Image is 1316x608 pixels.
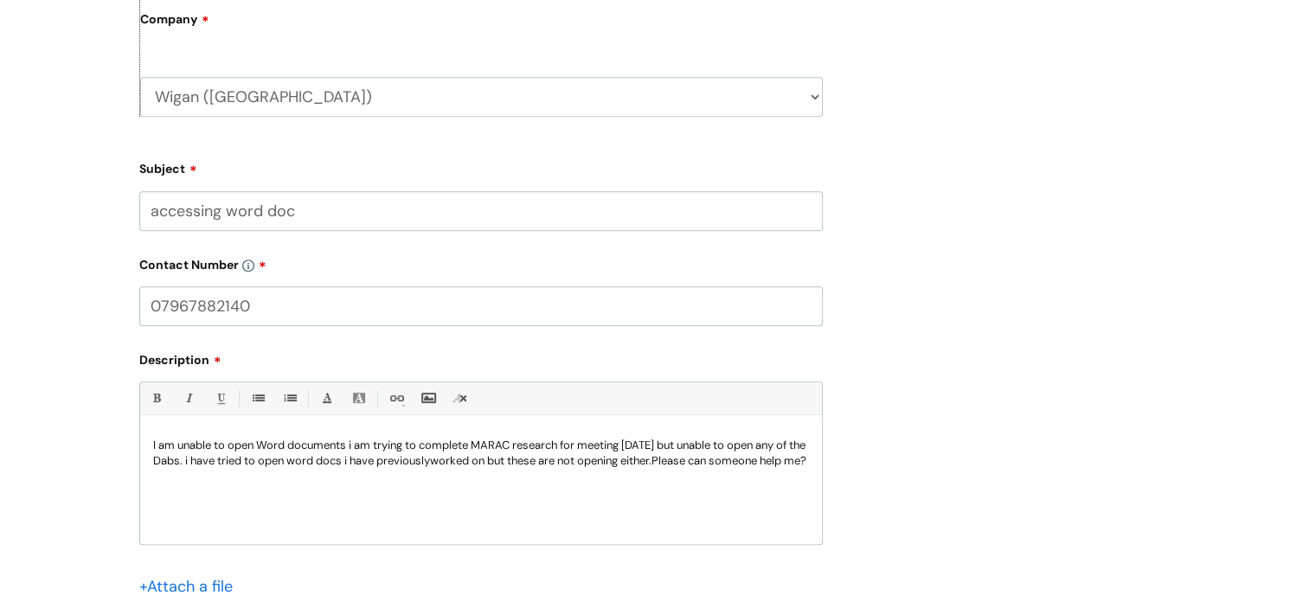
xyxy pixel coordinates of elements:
[279,387,300,409] a: 1. Ordered List (Ctrl-Shift-8)
[316,387,337,409] a: Font Color
[139,573,243,600] div: Attach a file
[417,387,439,409] a: Insert Image...
[145,387,167,409] a: Bold (Ctrl-B)
[385,387,407,409] a: Link
[140,6,823,45] label: Company
[139,347,823,368] label: Description
[449,387,471,409] a: Remove formatting (Ctrl-\)
[209,387,231,409] a: Underline(Ctrl-U)
[139,156,823,176] label: Subject
[247,387,268,409] a: • Unordered List (Ctrl-Shift-7)
[153,438,809,469] p: I am unable to open Word documents i am trying to complete MARAC research for meeting [DATE] but ...
[242,259,254,272] img: info-icon.svg
[348,387,369,409] a: Back Color
[139,576,147,597] span: +
[139,252,823,272] label: Contact Number
[177,387,199,409] a: Italic (Ctrl-I)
